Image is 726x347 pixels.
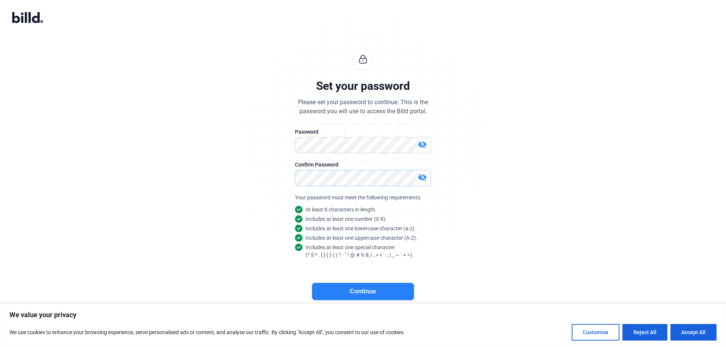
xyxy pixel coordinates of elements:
div: Please set your password to continue. This is the password you will use to access the Billd portal. [298,98,428,116]
snap: Includes at least one lowercase character (a-z). [306,225,416,232]
button: Reject All [622,324,667,341]
snap: Includes at least one number (0-9). [306,215,387,223]
button: Customise [572,324,619,341]
div: Password [295,128,431,136]
p: We use cookies to enhance your browsing experience, serve personalised ads or content, and analys... [9,328,405,337]
snap: Includes at least one special character. (^ $ * . [ ] { } ( ) ? - " ! @ # % & / , > < ' : ; | _ ~... [306,244,414,259]
mat-icon: visibility_off [418,140,427,149]
button: Continue [312,283,414,300]
div: Your password must meet the following requirements: [295,194,431,201]
snap: At least 8 characters in length. [306,206,377,213]
p: We value your privacy [9,310,717,319]
button: Accept All [670,324,717,341]
snap: Includes at least one uppercase character (A-Z). [306,234,417,242]
div: Set your password [316,79,410,93]
div: Confirm Password [295,161,431,168]
mat-icon: visibility_off [418,173,427,182]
